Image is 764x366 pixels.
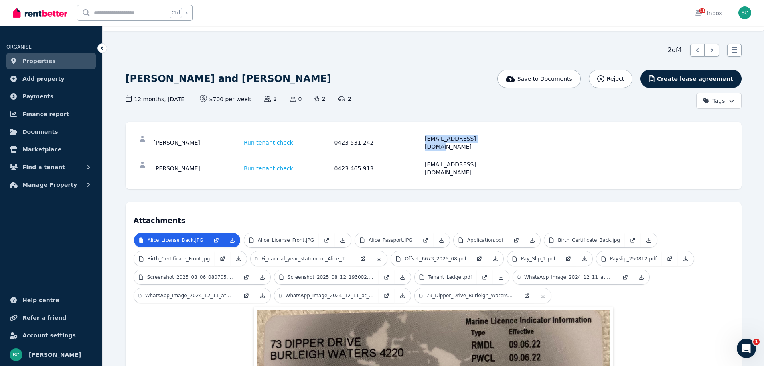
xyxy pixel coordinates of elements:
[454,233,508,247] a: Application.pdf
[576,251,592,266] a: Download Attachment
[379,270,395,284] a: Open in new Tab
[379,288,395,303] a: Open in new Tab
[154,135,242,151] div: [PERSON_NAME]
[426,292,514,299] p: 73_Dipper_Drive_Burleigh_Waters_QLD_4220_1.pdf
[355,251,371,266] a: Open in new Tab
[147,274,233,280] p: Screenshot_2025_08_06_080705.png
[6,327,96,344] a: Account settings
[395,288,411,303] a: Download Attachment
[126,95,187,103] span: 12 months , [DATE]
[535,288,551,303] a: Download Attachment
[6,124,96,140] a: Documents
[22,331,76,340] span: Account settings
[22,127,58,137] span: Documents
[6,44,32,50] span: ORGANISE
[319,233,335,247] a: Open in new Tab
[521,256,555,262] p: Pay_Slip_1.pdf
[10,348,22,361] img: Brett Cumming
[589,70,632,88] button: Reject
[244,139,293,147] span: Run tenant check
[134,233,208,247] a: Alice_License_Back.JPG
[286,292,374,299] p: WhatsApp_Image_2024_12_11_at_08.44.49_a83d3abb.jpg
[610,256,657,262] p: Payslip_250812.pdf
[678,251,694,266] a: Download Attachment
[662,251,678,266] a: Open in new Tab
[425,135,513,151] div: [EMAIL_ADDRESS][DOMAIN_NAME]
[334,135,423,151] div: 0423 531 242
[428,274,472,280] p: Tenant_Ledger.pdf
[753,339,760,345] span: 1
[558,237,620,243] p: Birth_Certificate_Back.jpg
[274,288,379,303] a: WhatsApp_Image_2024_12_11_at_08.44.49_a83d3abb.jpg
[607,75,624,83] span: Reject
[338,95,351,103] span: 2
[641,233,657,247] a: Download Attachment
[355,233,417,247] a: Alice_Passport.JPG
[6,310,96,326] a: Refer a friend
[487,251,503,266] a: Download Attachment
[696,93,742,109] button: Tags
[126,72,331,85] h1: [PERSON_NAME] and [PERSON_NAME]
[22,92,53,101] span: Payments
[22,109,69,119] span: Finance report
[633,270,649,284] a: Download Attachment
[208,233,224,247] a: Open in new Tab
[134,288,238,303] a: WhatsApp_Image_2024_12_11_at_08.42.45_a7b0ff22.jpg
[395,270,411,284] a: Download Attachment
[224,233,240,247] a: Download Attachment
[238,270,254,284] a: Open in new Tab
[264,95,277,103] span: 2
[238,288,254,303] a: Open in new Tab
[335,233,351,247] a: Download Attachment
[134,251,215,266] a: Birth_Certificate_Front.jpg
[244,233,319,247] a: Alice_License_Front.JPG
[560,251,576,266] a: Open in new Tab
[6,106,96,122] a: Finance report
[22,180,77,190] span: Manage Property
[134,270,238,284] a: Screenshot_2025_08_06_080705.png
[617,270,633,284] a: Open in new Tab
[467,237,503,243] p: Application.pdf
[415,270,477,284] a: Tenant_Ledger.pdf
[497,70,581,88] button: Save to Documents
[334,160,423,176] div: 0423 465 913
[22,295,59,305] span: Help centre
[154,160,242,176] div: [PERSON_NAME]
[517,75,572,83] span: Save to Documents
[640,70,741,88] button: Create lease agreement
[737,339,756,358] iframe: Intercom live chat
[699,8,705,13] span: 11
[471,251,487,266] a: Open in new Tab
[415,288,519,303] a: 73_Dipper_Drive_Burleigh_Waters_QLD_4220_1.pdf
[244,164,293,172] span: Run tenant check
[738,6,751,19] img: Brett Cumming
[290,95,302,103] span: 0
[261,256,350,262] p: Fi_nancial_year_statement_Alice_Tse_LALAGU2_2024_07_01_202.pdf
[694,9,722,17] div: Inbox
[369,237,413,243] p: Alice_Passport.JPG
[314,95,325,103] span: 2
[668,45,682,55] span: 2 of 4
[544,233,625,247] a: Birth_Certificate_Back.jpg
[231,251,247,266] a: Download Attachment
[251,251,355,266] a: Fi_nancial_year_statement_Alice_Tse_LALAGU2_2024_07_01_202.pdf
[524,274,612,280] p: WhatsApp_Image_2024_12_11_at_08.42.45_28bce810.jpg
[371,251,387,266] a: Download Attachment
[134,210,734,226] h4: Attachments
[417,233,434,247] a: Open in new Tab
[405,256,466,262] p: Offset_6673_2025_08.pdf
[6,292,96,308] a: Help centre
[493,270,509,284] a: Download Attachment
[6,177,96,193] button: Manage Property
[22,145,61,154] span: Marketplace
[391,251,471,266] a: Offset_6673_2025_08.pdf
[254,270,270,284] a: Download Attachment
[148,256,210,262] p: Birth_Certificate_Front.jpg
[6,71,96,87] a: Add property
[6,141,96,157] a: Marketplace
[13,7,67,19] img: RentBetter
[288,274,374,280] p: Screenshot_2025_08_12_193002.png
[170,8,182,18] span: Ctrl
[258,237,314,243] p: Alice_License_Front.JPG
[477,270,493,284] a: Open in new Tab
